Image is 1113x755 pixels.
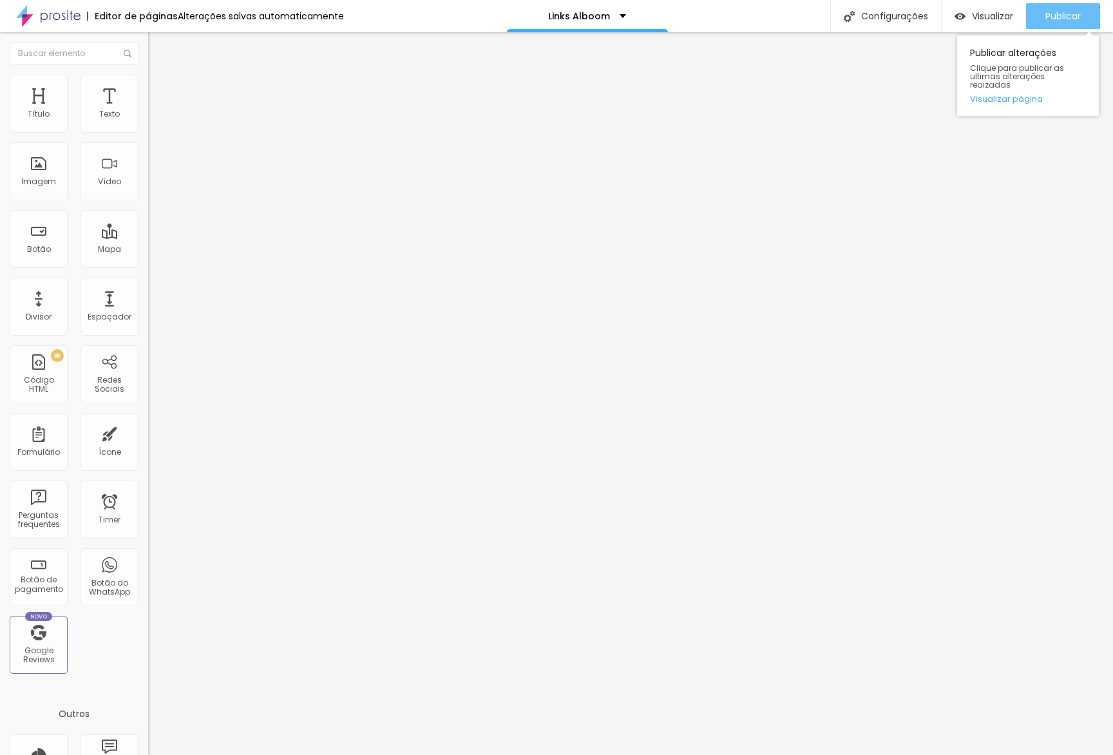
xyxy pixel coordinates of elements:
[148,32,1113,755] iframe: Editor
[84,376,135,394] div: Redes Sociais
[98,177,121,186] div: Vídeo
[942,3,1026,29] button: Visualizar
[26,312,52,321] div: Divisor
[13,511,64,530] div: Perguntas frequentes
[99,110,120,119] div: Texto
[1026,3,1100,29] button: Publicar
[10,42,138,65] input: Buscar elemento
[13,575,64,594] div: Botão de pagamento
[844,11,855,22] img: Icone
[970,64,1086,90] span: Clique para publicar as ultimas alterações reaizadas
[972,11,1013,21] span: Visualizar
[178,12,344,21] div: Alterações salvas automaticamente
[970,95,1086,103] a: Visualizar página
[84,578,135,597] div: Botão do WhatsApp
[87,12,178,21] div: Editor de páginas
[955,11,966,22] img: view-1.svg
[27,245,51,254] div: Botão
[1045,11,1081,21] span: Publicar
[28,110,50,119] div: Título
[13,646,64,665] div: Google Reviews
[17,448,60,457] div: Formulário
[88,312,131,321] div: Espaçador
[25,612,53,621] div: Novo
[99,448,121,457] div: Ícone
[124,50,131,57] img: Icone
[548,12,610,21] p: Links Alboom
[13,376,64,394] div: Código HTML
[98,245,121,254] div: Mapa
[957,35,1099,116] div: Publicar alterações
[99,515,120,524] div: Timer
[21,177,56,186] div: Imagem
